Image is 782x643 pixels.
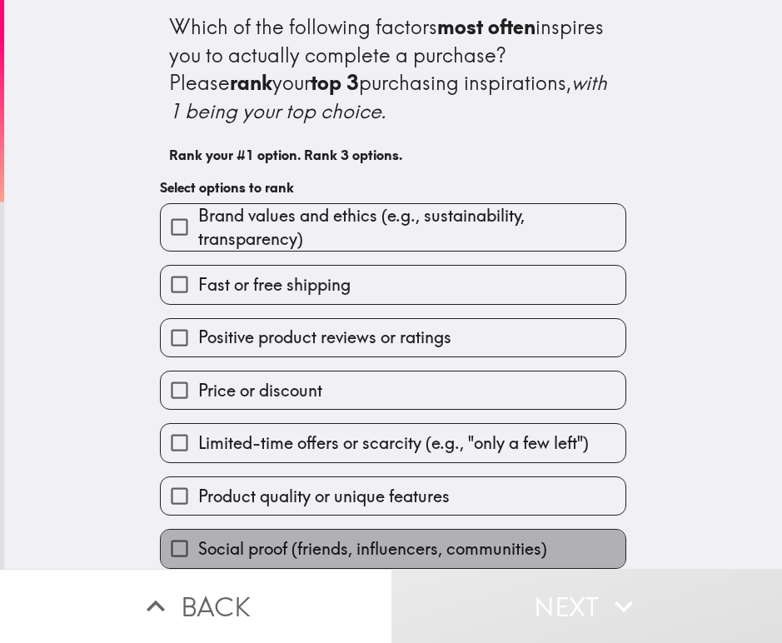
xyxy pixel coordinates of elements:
[169,13,617,125] div: Which of the following factors inspires you to actually complete a purchase? Please your purchasi...
[161,424,625,461] button: Limited-time offers or scarcity (e.g., "only a few left")
[161,477,625,515] button: Product quality or unique features
[437,14,535,39] b: most often
[198,326,451,349] span: Positive product reviews or ratings
[169,70,612,123] i: with 1 being your top choice.
[161,371,625,409] button: Price or discount
[198,273,351,297] span: Fast or free shipping
[169,146,617,164] h6: Rank your #1 option. Rank 3 options.
[198,431,589,455] span: Limited-time offers or scarcity (e.g., "only a few left")
[198,485,450,508] span: Product quality or unique features
[198,537,547,561] span: Social proof (friends, influencers, communities)
[161,319,625,356] button: Positive product reviews or ratings
[160,178,626,197] h6: Select options to rank
[230,70,272,95] b: rank
[161,204,625,251] button: Brand values and ethics (e.g., sustainability, transparency)
[161,530,625,567] button: Social proof (friends, influencers, communities)
[161,266,625,303] button: Fast or free shipping
[198,204,625,251] span: Brand values and ethics (e.g., sustainability, transparency)
[311,70,359,95] b: top 3
[198,379,322,402] span: Price or discount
